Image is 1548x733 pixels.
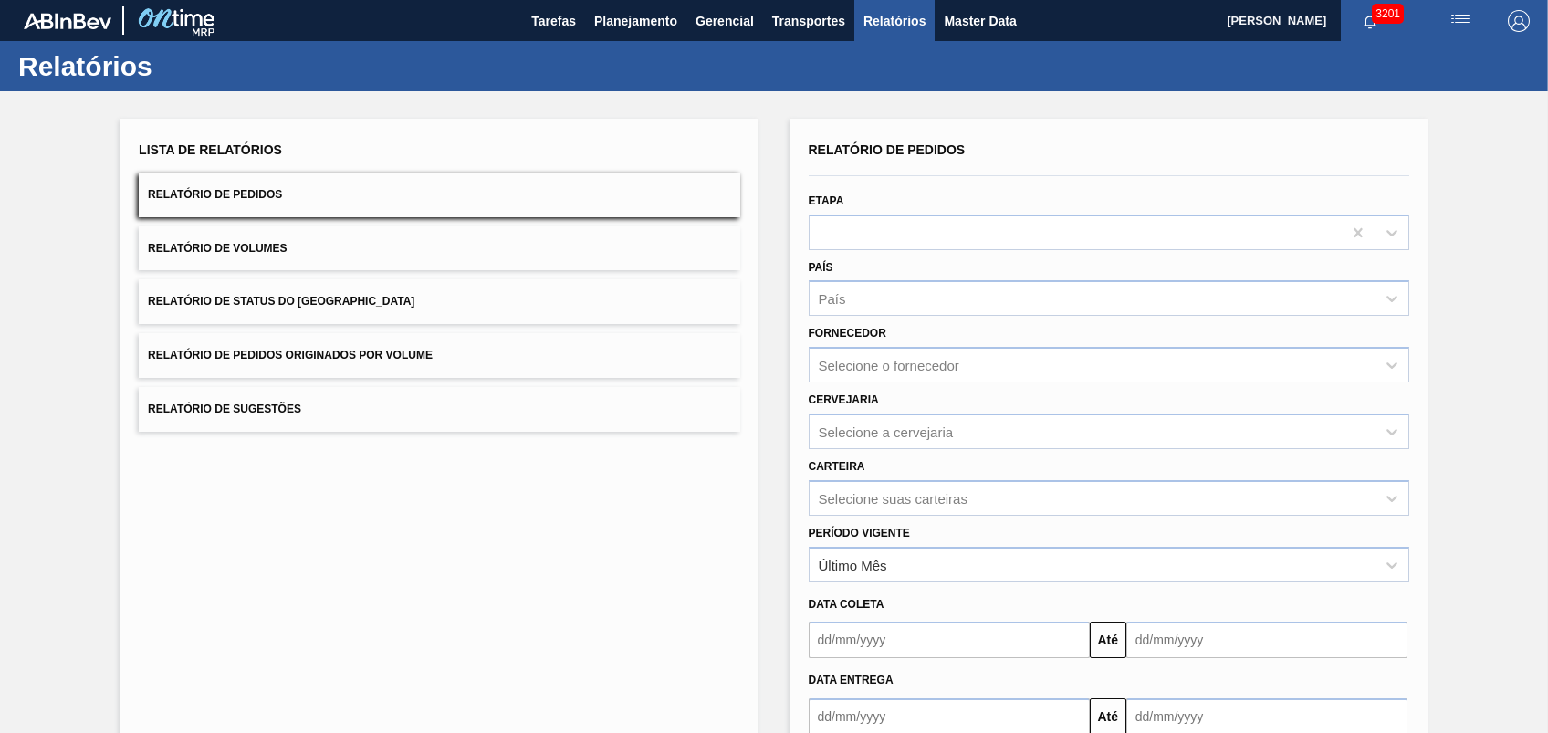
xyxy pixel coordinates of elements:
span: Data entrega [809,674,894,686]
img: Logout [1508,10,1530,32]
label: Período Vigente [809,527,910,539]
span: Relatório de Pedidos Originados por Volume [148,349,433,361]
span: Relatório de Pedidos [148,188,282,201]
input: dd/mm/yyyy [809,622,1090,658]
button: Relatório de Volumes [139,226,739,271]
span: 3201 [1372,4,1404,24]
span: Relatório de Pedidos [809,142,966,157]
img: userActions [1449,10,1471,32]
label: Carteira [809,460,865,473]
button: Relatório de Sugestões [139,387,739,432]
div: Último Mês [819,557,887,572]
label: Etapa [809,194,844,207]
span: Transportes [772,10,845,32]
span: Relatório de Status do [GEOGRAPHIC_DATA] [148,295,414,308]
label: Cervejaria [809,393,879,406]
div: País [819,291,846,307]
button: Até [1090,622,1126,658]
label: País [809,261,833,274]
span: Relatórios [863,10,926,32]
div: Selecione suas carteiras [819,490,967,506]
span: Master Data [944,10,1016,32]
img: TNhmsLtSVTkK8tSr43FrP2fwEKptu5GPRR3wAAAABJRU5ErkJggg== [24,13,111,29]
span: Tarefas [531,10,576,32]
input: dd/mm/yyyy [1126,622,1407,658]
div: Selecione o fornecedor [819,358,959,373]
span: Planejamento [594,10,677,32]
div: Selecione a cervejaria [819,424,954,439]
span: Relatório de Volumes [148,242,287,255]
button: Notificações [1341,8,1399,34]
button: Relatório de Pedidos [139,173,739,217]
span: Data coleta [809,598,884,611]
span: Relatório de Sugestões [148,403,301,415]
button: Relatório de Status do [GEOGRAPHIC_DATA] [139,279,739,324]
button: Relatório de Pedidos Originados por Volume [139,333,739,378]
h1: Relatórios [18,56,342,77]
label: Fornecedor [809,327,886,340]
span: Gerencial [696,10,754,32]
span: Lista de Relatórios [139,142,282,157]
